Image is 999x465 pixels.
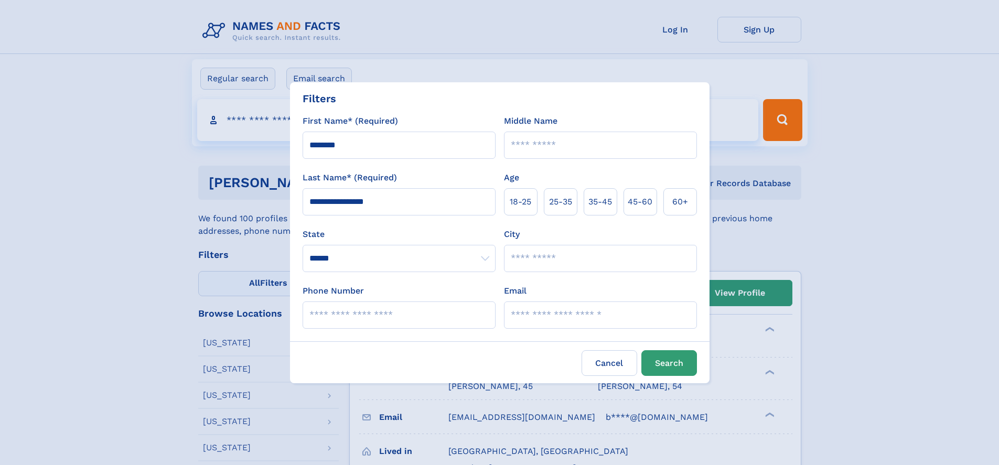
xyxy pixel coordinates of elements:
[303,91,336,106] div: Filters
[641,350,697,376] button: Search
[504,171,519,184] label: Age
[628,196,652,208] span: 45‑60
[549,196,572,208] span: 25‑35
[303,171,397,184] label: Last Name* (Required)
[303,228,496,241] label: State
[510,196,531,208] span: 18‑25
[582,350,637,376] label: Cancel
[504,228,520,241] label: City
[588,196,612,208] span: 35‑45
[672,196,688,208] span: 60+
[303,285,364,297] label: Phone Number
[303,115,398,127] label: First Name* (Required)
[504,115,557,127] label: Middle Name
[504,285,527,297] label: Email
